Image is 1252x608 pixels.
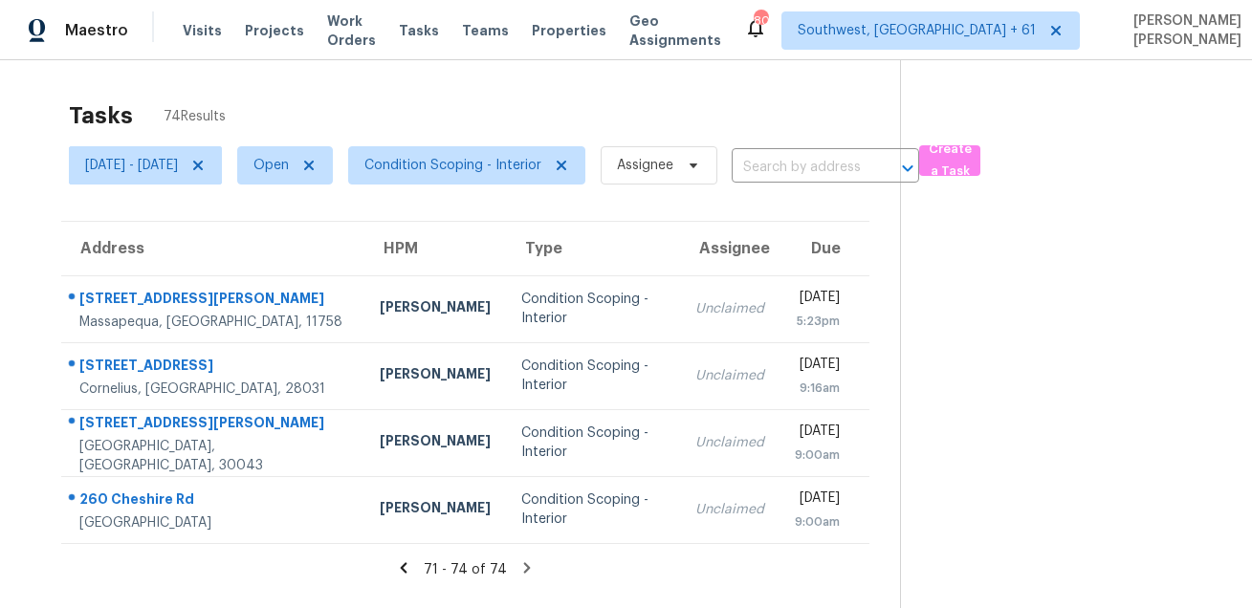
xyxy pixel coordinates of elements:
span: [PERSON_NAME] [PERSON_NAME] [1126,11,1241,50]
div: [PERSON_NAME] [380,431,491,455]
span: Tasks [399,24,439,37]
div: [DATE] [795,288,840,312]
th: Type [506,222,681,275]
div: [STREET_ADDRESS] [79,356,349,380]
span: Teams [462,21,509,40]
span: 74 Results [164,107,226,126]
div: [PERSON_NAME] [380,297,491,321]
span: Work Orders [327,11,376,50]
div: [DATE] [795,355,840,379]
div: [GEOGRAPHIC_DATA] [79,513,349,532]
div: Unclaimed [695,299,764,318]
div: 807 [754,11,767,31]
div: 9:16am [795,379,840,398]
div: [PERSON_NAME] [380,364,491,388]
div: [STREET_ADDRESS][PERSON_NAME] [79,289,349,313]
span: Visits [183,21,222,40]
div: Cornelius, [GEOGRAPHIC_DATA], 28031 [79,380,349,399]
div: Massapequa, [GEOGRAPHIC_DATA], 11758 [79,313,349,332]
div: Condition Scoping - Interior [521,290,666,328]
span: Maestro [65,21,128,40]
div: Unclaimed [695,500,764,519]
div: 9:00am [795,512,840,532]
div: 9:00am [795,445,840,465]
span: Properties [532,21,606,40]
div: 5:23pm [795,312,840,331]
div: Unclaimed [695,433,764,452]
span: Projects [245,21,304,40]
div: Condition Scoping - Interior [521,490,666,529]
span: Open [253,156,289,175]
span: Condition Scoping - Interior [364,156,541,175]
span: [DATE] - [DATE] [85,156,178,175]
div: [DATE] [795,489,840,512]
div: [GEOGRAPHIC_DATA], [GEOGRAPHIC_DATA], 30043 [79,437,349,475]
h2: Tasks [69,106,133,125]
input: Search by address [732,153,866,183]
th: Address [61,222,364,275]
span: Create a Task [929,139,971,183]
th: Due [780,222,869,275]
th: Assignee [680,222,780,275]
button: Create a Task [919,145,980,176]
div: [PERSON_NAME] [380,498,491,522]
div: [STREET_ADDRESS][PERSON_NAME] [79,413,349,437]
span: Assignee [617,156,673,175]
span: 71 - 74 of 74 [424,563,507,576]
button: Open [894,155,921,182]
div: 260 Cheshire Rd [79,489,349,513]
span: Southwest, [GEOGRAPHIC_DATA] + 61 [798,21,1036,40]
div: Condition Scoping - Interior [521,357,666,395]
div: [DATE] [795,422,840,445]
div: Unclaimed [695,366,764,385]
span: Geo Assignments [629,11,721,50]
div: Condition Scoping - Interior [521,423,666,462]
th: HPM [364,222,506,275]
